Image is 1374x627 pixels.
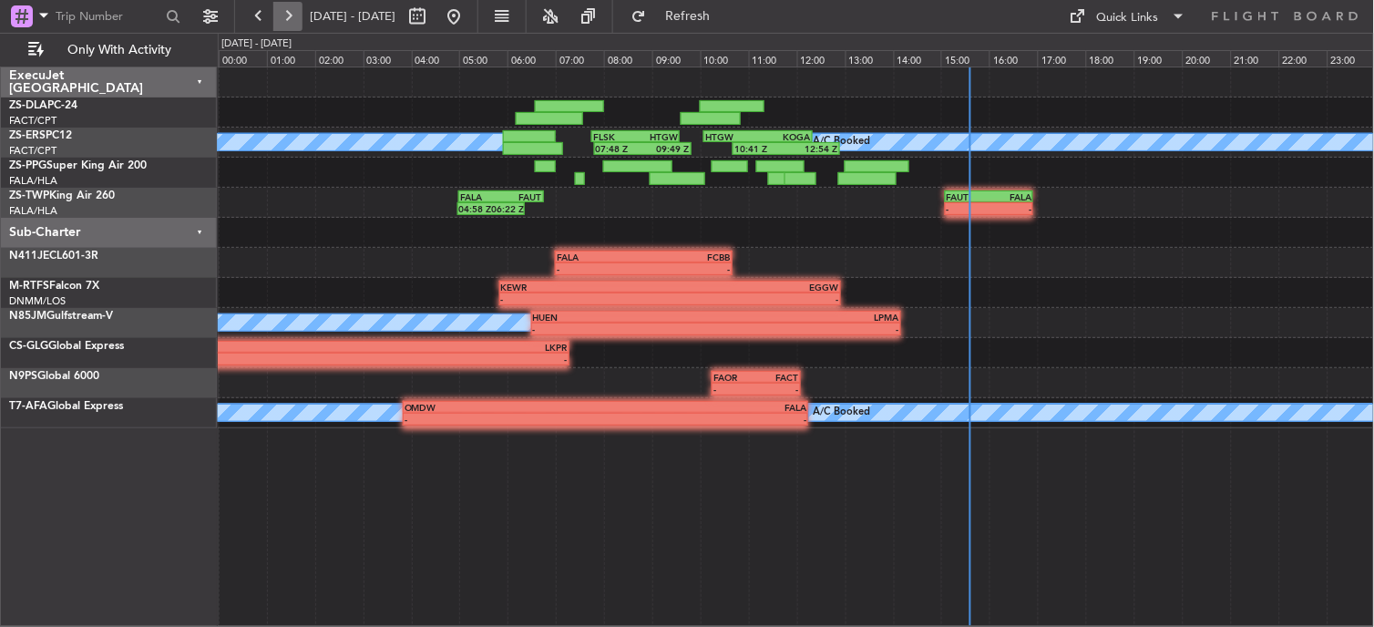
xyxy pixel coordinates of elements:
div: 20:00 [1183,50,1231,67]
div: FLSK [593,131,636,142]
div: - [713,384,756,395]
div: - [405,414,606,425]
div: 14:00 [894,50,942,67]
div: LKPR [297,342,568,353]
a: T7-AFAGlobal Express [9,401,123,412]
span: M-RTFS [9,281,49,292]
div: 13:00 [846,50,894,67]
div: HTGW [705,131,758,142]
a: N85JMGulfstream-V [9,311,113,322]
div: 01:00 [267,50,315,67]
div: 19:00 [1134,50,1183,67]
div: 03:00 [364,50,412,67]
div: [DATE] - [DATE] [221,36,292,52]
a: ZS-ERSPC12 [9,130,72,141]
a: DNMM/LOS [9,294,66,308]
div: - [533,324,716,334]
div: 10:00 [701,50,749,67]
div: 07:00 [556,50,604,67]
div: 18:00 [1086,50,1134,67]
div: 09:00 [652,50,701,67]
span: ZS-PPG [9,160,46,171]
a: ZS-TWPKing Air 260 [9,190,115,201]
div: FAUT [501,191,542,202]
div: A/C Booked [814,128,871,156]
div: EGGW [670,282,839,293]
span: ZS-ERS [9,130,46,141]
div: A/C Booked [814,399,871,427]
div: 00:00 [219,50,267,67]
button: Refresh [622,2,732,31]
div: FALA [460,191,501,202]
div: 09:49 Z [642,143,690,154]
div: - [989,203,1032,214]
div: 21:00 [1231,50,1279,67]
div: FALA [989,191,1032,202]
a: FALA/HLA [9,204,57,218]
a: N411JECL601-3R [9,251,98,262]
span: ZS-TWP [9,190,49,201]
div: - [501,293,671,304]
div: Quick Links [1097,9,1159,27]
div: 16:00 [989,50,1038,67]
div: 07:48 Z [596,143,643,154]
div: 04:00 [412,50,460,67]
div: FALA [557,252,643,262]
a: M-RTFSFalcon 7X [9,281,99,292]
div: FAUT [947,191,989,202]
div: KEWR [501,282,671,293]
div: - [716,324,899,334]
div: - [557,263,643,274]
div: - [606,414,807,425]
span: T7-AFA [9,401,47,412]
div: 12:54 Z [786,143,838,154]
a: FACT/CPT [9,144,56,158]
span: [DATE] - [DATE] [310,8,395,25]
div: LPMA [716,312,899,323]
button: Only With Activity [20,36,198,65]
a: ZS-DLAPC-24 [9,100,77,111]
div: - [297,354,568,365]
div: 05:00 [459,50,508,67]
div: 15:00 [941,50,989,67]
div: KOGA [758,131,811,142]
a: N9PSGlobal 6000 [9,371,99,382]
div: 02:00 [315,50,364,67]
div: 06:22 Z [491,203,523,214]
div: 04:58 Z [459,203,491,214]
span: ZS-DLA [9,100,47,111]
span: N411JE [9,251,49,262]
div: FCBB [643,252,730,262]
div: FALA [606,402,807,413]
div: FACT [756,372,799,383]
div: 17:00 [1038,50,1086,67]
a: CS-GLGGlobal Express [9,341,124,352]
div: - [756,384,799,395]
div: HTGW [636,131,679,142]
div: - [947,203,989,214]
button: Quick Links [1061,2,1195,31]
div: 12:00 [797,50,846,67]
a: FALA/HLA [9,174,57,188]
span: Only With Activity [47,44,192,57]
a: FACT/CPT [9,114,56,128]
div: FAOR [713,372,756,383]
div: 08:00 [604,50,652,67]
span: Refresh [650,10,726,23]
div: - [643,263,730,274]
div: - [670,293,839,304]
a: ZS-PPGSuper King Air 200 [9,160,147,171]
span: N9PS [9,371,37,382]
span: N85JM [9,311,46,322]
div: 22:00 [1279,50,1328,67]
div: 06:00 [508,50,556,67]
div: 10:41 Z [734,143,786,154]
input: Trip Number [56,3,160,30]
div: OMDW [405,402,606,413]
div: 11:00 [749,50,797,67]
span: CS-GLG [9,341,48,352]
div: HUEN [533,312,716,323]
